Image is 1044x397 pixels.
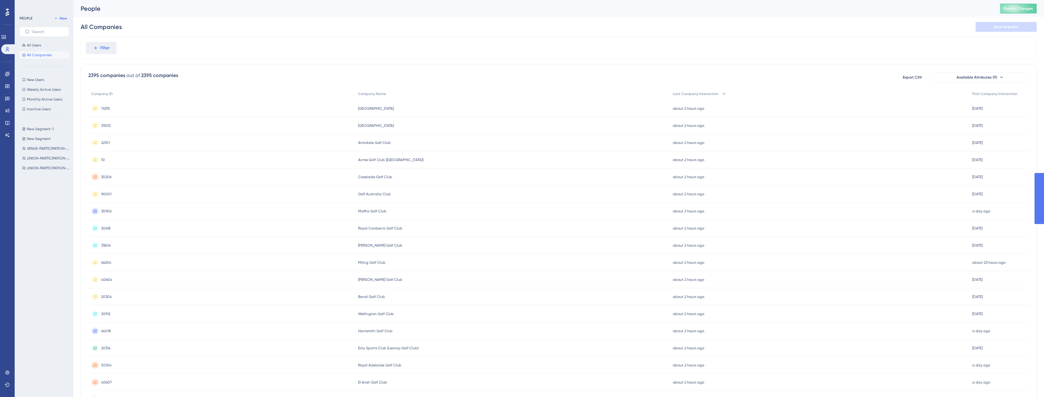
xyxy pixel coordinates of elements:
time: about 2 hours ago [673,363,704,367]
div: 2395 companies [88,72,125,79]
time: about 2 hours ago [673,295,704,299]
span: Available Attributes (9) [957,75,997,80]
span: Save Segment [994,24,1019,29]
span: New [60,16,67,21]
button: Export CSV [897,72,928,82]
span: 40607 [101,380,112,385]
time: a day ago [972,209,990,213]
time: a day ago [972,380,990,384]
time: [DATE] [972,295,983,299]
span: 66204 [101,260,111,265]
span: 40604 [101,277,112,282]
span: Export CSV [903,75,922,80]
div: out of [126,72,140,79]
time: about 2 hours ago [673,123,704,128]
div: People [81,4,985,13]
span: Bondi Golf Club [358,294,385,299]
span: Monthly Active Users [27,97,62,102]
button: Monthly Active Users [20,96,69,103]
time: about 2 hours ago [673,192,704,196]
button: Save Segment [976,22,1037,32]
span: 30206 [101,175,112,179]
div: PEOPLE [20,16,32,21]
span: [GEOGRAPHIC_DATA] [358,123,394,128]
span: 76315 [101,106,110,111]
span: New Segment-1 [27,127,54,131]
button: Filter [86,42,116,54]
button: UNION-PARTICIPATION-REPORTS AREA [20,155,73,162]
button: All Users [20,42,69,49]
button: Inactive Users [20,105,69,113]
div: All Companies [81,23,122,31]
time: about 2 hours ago [673,106,704,111]
span: Wellington Golf Club [358,311,394,316]
iframe: UserGuiding AI Assistant Launcher [1018,373,1037,391]
span: [GEOGRAPHIC_DATA] [358,106,394,111]
time: [DATE] [972,106,983,111]
span: Weekly Active Users [27,87,61,92]
span: 20618 [101,226,111,231]
time: [DATE] [972,243,983,248]
span: Golf Australia Club [358,192,391,197]
time: about 2 hours ago [673,243,704,248]
span: 20912 [101,311,110,316]
span: UNION-PARTICIPATION-DASHBOARD [27,166,70,171]
span: 90001 [101,192,112,197]
time: about 23 hours ago [972,260,1006,265]
time: a day ago [972,363,990,367]
span: Filter [100,44,110,52]
time: [DATE] [972,175,983,179]
span: Royal Canberra Golf Club [358,226,402,231]
button: UNION-PARTICIPATION-DASHBOARD [20,164,73,172]
time: about 2 hours ago [673,226,704,230]
button: Publish Changes [1000,4,1037,13]
time: [DATE] [972,158,983,162]
span: 10 [101,157,105,162]
time: [DATE] [972,141,983,145]
span: Emu Sports Club (Leonay Golf Club) [358,346,419,351]
span: 31806 [101,243,111,248]
span: 50104 [101,363,112,368]
span: UNION-PARTICIPATION-REPORTS AREA [27,156,70,161]
span: 20314 [101,346,111,351]
button: All Companies [20,51,69,59]
time: about 2 hours ago [673,141,704,145]
time: about 2 hours ago [673,278,704,282]
button: New Segment [20,135,73,142]
span: Company Name [358,91,386,96]
div: 2395 companies [141,72,178,79]
span: El Arish Golf Club [358,380,387,385]
time: about 2 hours ago [673,260,704,265]
button: VENUE-PARTICIPATION-DASHBOARD [20,145,73,152]
button: Available Attributes (9) [931,72,1029,82]
time: about 2 hours ago [673,329,704,333]
span: Company ID [91,91,113,96]
span: Publish Changes [1004,6,1033,11]
time: about 2 hours ago [673,175,704,179]
time: [DATE] [972,278,983,282]
time: about 2 hours ago [673,380,704,384]
span: 64018 [101,329,111,333]
span: Maffra Golf Club [358,209,386,214]
time: [DATE] [972,312,983,316]
span: Creekside Golf Club [358,175,392,179]
time: [DATE] [972,192,983,196]
span: Inactive Users [27,107,51,112]
button: New [52,15,69,22]
span: New Segment [27,136,51,141]
time: [DATE] [972,346,983,350]
span: First Company Interaction [972,91,1017,96]
span: 20304 [101,294,112,299]
time: about 2 hours ago [673,209,704,213]
span: All Users [27,43,41,48]
span: 22101 [101,140,110,145]
span: Harrismith Golf Club [358,329,393,333]
time: about 2 hours ago [673,346,704,350]
span: New Users [27,77,44,82]
span: All Companies [27,53,52,57]
span: Royal Adelaide Golf Club [358,363,401,368]
span: Acme Golf Club ([GEOGRAPHIC_DATA]) [358,157,423,162]
span: [PERSON_NAME] Golf Club [358,277,402,282]
time: about 2 hours ago [673,312,704,316]
span: [PERSON_NAME] Golf Club [358,243,402,248]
